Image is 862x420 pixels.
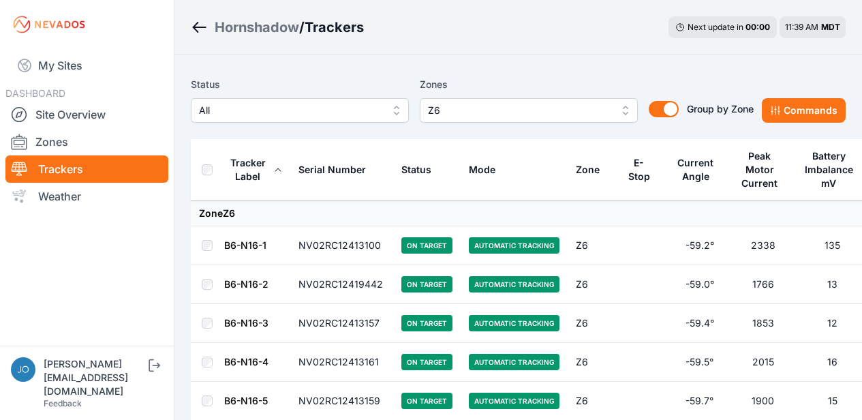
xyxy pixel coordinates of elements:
span: MDT [821,22,840,32]
td: Z6 [568,265,619,304]
span: Automatic Tracking [469,315,559,331]
a: B6-N16-1 [224,239,266,251]
span: / [299,18,305,37]
div: Tracker Label [224,156,271,183]
button: Peak Motor Current [739,140,786,200]
div: Battery Imbalance mV [803,149,855,190]
span: Automatic Tracking [469,237,559,254]
button: Current Angle [676,147,723,193]
button: Serial Number [298,153,377,186]
div: Mode [469,163,495,177]
div: E-Stop [627,156,651,183]
img: jos@nevados.solar [11,357,35,382]
a: B6-N16-4 [224,356,268,367]
a: Site Overview [5,101,168,128]
span: On Target [401,237,452,254]
button: All [191,98,409,123]
td: NV02RC12413157 [290,304,393,343]
td: NV02RC12419442 [290,265,393,304]
td: Z6 [568,226,619,265]
div: Peak Motor Current [739,149,780,190]
img: Nevados [11,14,87,35]
td: 2338 [731,226,795,265]
span: On Target [401,276,452,292]
button: Battery Imbalance mV [803,140,862,200]
div: Zone [576,163,600,177]
div: [PERSON_NAME][EMAIL_ADDRESS][DOMAIN_NAME] [44,357,146,398]
a: B6-N16-3 [224,317,268,329]
td: 1766 [731,265,795,304]
span: 11:39 AM [785,22,818,32]
span: Automatic Tracking [469,393,559,409]
a: B6-N16-5 [224,395,268,406]
label: Status [191,76,409,93]
a: Weather [5,183,168,210]
span: Automatic Tracking [469,354,559,370]
a: Trackers [5,155,168,183]
a: Feedback [44,398,82,408]
button: Tracker Label [224,147,282,193]
td: Z6 [568,304,619,343]
span: On Target [401,393,452,409]
span: On Target [401,315,452,331]
td: 2015 [731,343,795,382]
label: Zones [420,76,638,93]
button: Z6 [420,98,638,123]
span: Z6 [428,102,611,119]
a: My Sites [5,49,168,82]
td: -59.0° [668,265,731,304]
a: Zones [5,128,168,155]
span: Group by Zone [687,103,754,115]
span: All [199,102,382,119]
a: B6-N16-2 [224,278,268,290]
div: Current Angle [676,156,715,183]
td: -59.4° [668,304,731,343]
h3: Trackers [305,18,364,37]
td: 1853 [731,304,795,343]
button: Status [401,153,442,186]
td: -59.5° [668,343,731,382]
td: NV02RC12413161 [290,343,393,382]
button: Commands [762,98,846,123]
td: -59.2° [668,226,731,265]
div: 00 : 00 [745,22,770,33]
button: E-Stop [627,147,660,193]
button: Mode [469,153,506,186]
td: NV02RC12413100 [290,226,393,265]
div: Status [401,163,431,177]
span: On Target [401,354,452,370]
nav: Breadcrumb [191,10,364,45]
div: Serial Number [298,163,366,177]
span: Automatic Tracking [469,276,559,292]
span: DASHBOARD [5,87,65,99]
span: Next update in [688,22,743,32]
button: Zone [576,153,611,186]
a: Hornshadow [215,18,299,37]
td: Z6 [568,343,619,382]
